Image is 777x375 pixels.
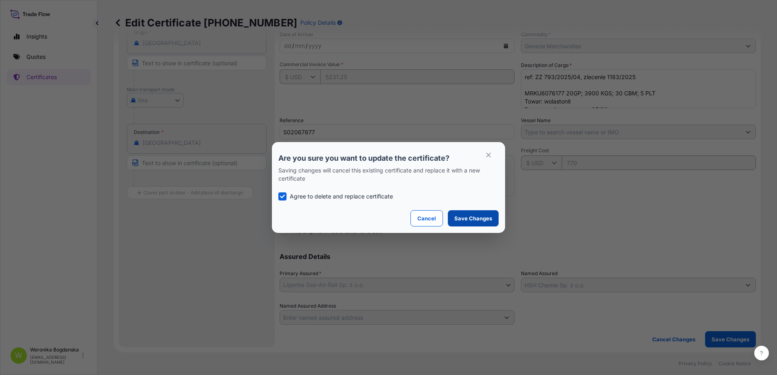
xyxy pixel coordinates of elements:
[290,192,393,200] p: Agree to delete and replace certificate
[448,210,499,226] button: Save Changes
[278,166,499,183] p: Saving changes will cancel this existing certificate and replace it with a new certificate
[278,153,499,163] p: Are you sure you want to update the certificate?
[410,210,443,226] button: Cancel
[454,214,492,222] p: Save Changes
[417,214,436,222] p: Cancel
